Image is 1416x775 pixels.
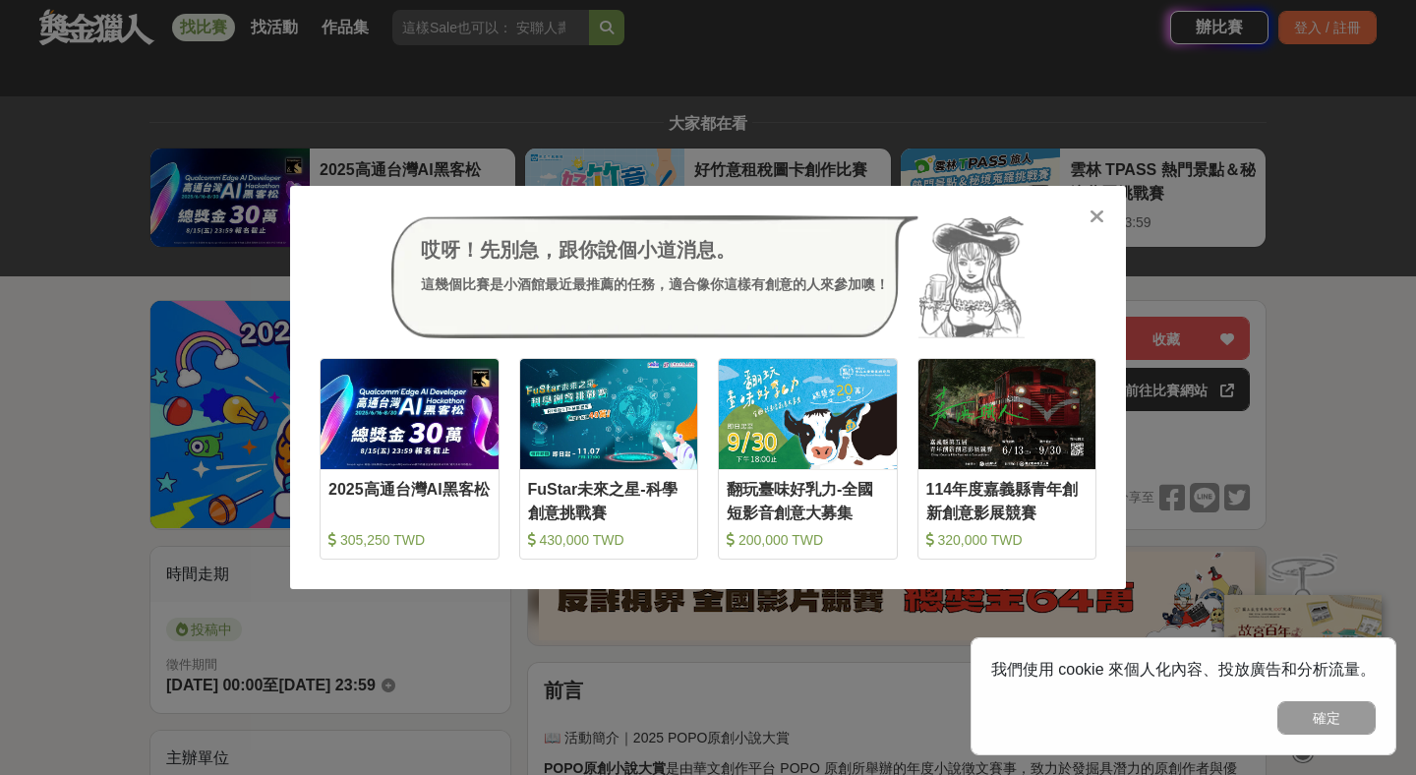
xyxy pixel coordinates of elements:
[1277,701,1376,735] button: 確定
[520,359,698,468] img: Cover Image
[719,359,897,468] img: Cover Image
[918,359,1096,468] img: Cover Image
[320,358,500,560] a: Cover Image2025高通台灣AI黑客松 305,250 TWD
[727,478,889,522] div: 翻玩臺味好乳力-全國短影音創意大募集
[727,530,889,550] div: 200,000 TWD
[528,478,690,522] div: FuStar未來之星-科學創意挑戰賽
[918,215,1025,339] img: Avatar
[991,661,1376,678] span: 我們使用 cookie 來個人化內容、投放廣告和分析流量。
[421,235,889,265] div: 哎呀！先別急，跟你說個小道消息。
[926,530,1089,550] div: 320,000 TWD
[328,530,491,550] div: 305,250 TWD
[926,478,1089,522] div: 114年度嘉義縣青年創新創意影展競賽
[718,358,898,560] a: Cover Image翻玩臺味好乳力-全國短影音創意大募集 200,000 TWD
[421,274,889,295] div: 這幾個比賽是小酒館最近最推薦的任務，適合像你這樣有創意的人來參加噢！
[321,359,499,468] img: Cover Image
[917,358,1097,560] a: Cover Image114年度嘉義縣青年創新創意影展競賽 320,000 TWD
[519,358,699,560] a: Cover ImageFuStar未來之星-科學創意挑戰賽 430,000 TWD
[328,478,491,522] div: 2025高通台灣AI黑客松
[528,530,690,550] div: 430,000 TWD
